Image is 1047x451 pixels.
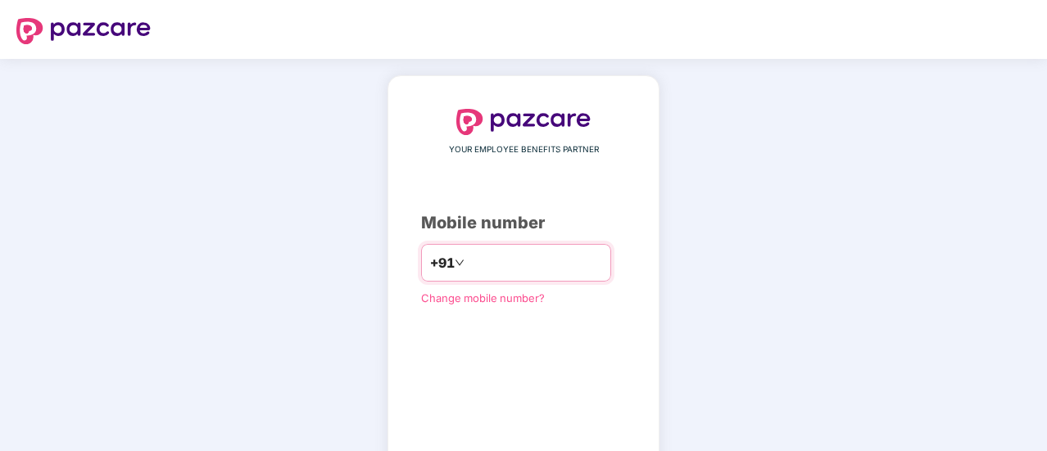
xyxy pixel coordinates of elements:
span: +91 [430,253,455,273]
div: Mobile number [421,210,626,236]
img: logo [16,18,151,44]
span: YOUR EMPLOYEE BENEFITS PARTNER [449,143,599,156]
span: down [455,258,465,268]
img: logo [456,109,591,135]
a: Change mobile number? [421,291,545,304]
